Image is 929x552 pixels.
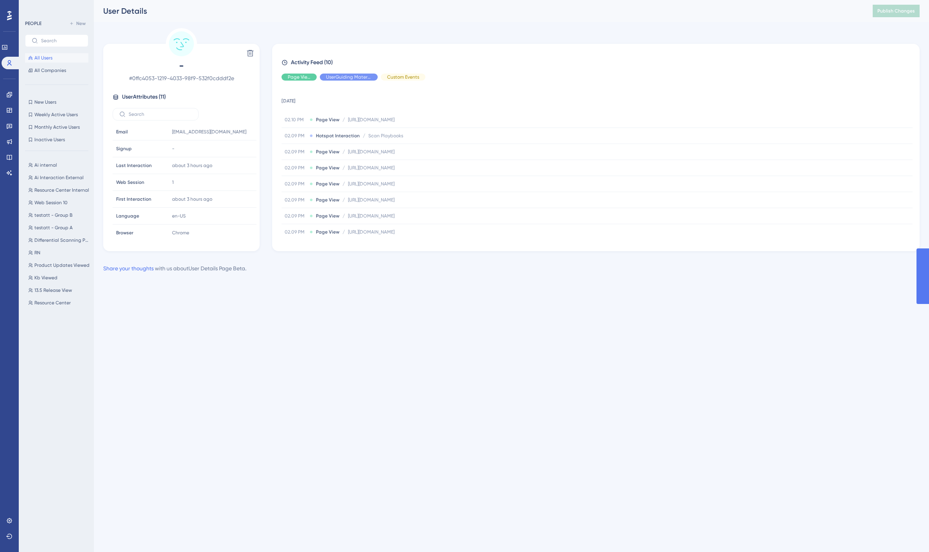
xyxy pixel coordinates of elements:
[285,149,307,155] span: 02.09 PM
[41,38,82,43] input: Search
[34,111,78,118] span: Weekly Active Users
[25,261,93,270] button: Product Updates Viewed
[343,117,345,123] span: /
[172,230,189,236] span: Chrome
[877,8,915,14] span: Publish Changes
[34,237,90,243] span: Differential Scanning Post
[285,181,307,187] span: 02.09 PM
[76,20,86,27] span: New
[25,160,93,170] button: Ai internal
[285,133,307,139] span: 02.09 PM
[34,55,52,61] span: All Users
[363,133,365,139] span: /
[116,129,128,135] span: Email
[25,198,93,207] button: Web Session 10
[66,19,88,28] button: New
[34,200,68,206] span: Web Session 10
[25,66,88,75] button: All Companies
[316,181,339,187] span: Page View
[34,300,71,306] span: Resource Center
[316,229,339,235] span: Page View
[316,133,360,139] span: Hotspot Interaction
[326,74,371,80] span: UserGuiding Material
[316,213,339,219] span: Page View
[172,163,212,168] time: about 3 hours ago
[348,213,395,219] span: [URL][DOMAIN_NAME]
[316,197,339,203] span: Page View
[172,179,174,185] span: 1
[25,223,93,232] button: testatt - Group A
[343,229,345,235] span: /
[34,250,40,256] span: RN
[103,265,154,272] a: Share your thoughts
[116,196,151,202] span: First Interaction
[34,225,73,231] span: testatt - Group A
[25,286,93,295] button: 13.5 Release View
[348,165,395,171] span: [URL][DOMAIN_NAME]
[34,162,57,168] span: Ai internal
[285,165,307,171] span: 02.09 PM
[113,74,250,83] span: # 0ffc4053-1219-4033-98f9-532f0cdddf2e
[25,97,88,107] button: New Users
[25,135,88,144] button: Inactive Users
[896,521,920,545] iframe: UserGuiding AI Assistant Launcher
[348,149,395,155] span: [URL][DOMAIN_NAME]
[368,133,403,139] span: Scan Playbooks
[316,165,339,171] span: Page View
[34,137,65,143] span: Inactive Users
[116,179,144,185] span: Web Session
[25,110,88,119] button: Weekly Active Users
[25,20,41,27] div: PEOPLE
[172,196,212,202] time: about 3 hours ago
[285,197,307,203] span: 02.09 PM
[34,187,89,193] span: Resource Center Internal
[348,117,395,123] span: [URL][DOMAIN_NAME]
[25,236,93,245] button: Differential Scanning Post
[34,262,90,268] span: Product Updates Viewed
[172,146,174,152] span: -
[25,185,93,195] button: Resource Center Internal
[25,248,93,257] button: RN
[873,5,920,17] button: Publish Changes
[387,74,419,80] span: Custom Events
[34,287,72,293] span: 13.5 Release View
[282,87,913,112] td: [DATE]
[348,181,395,187] span: [URL][DOMAIN_NAME]
[25,122,88,132] button: Monthly Active Users
[34,67,66,74] span: All Companies
[25,273,93,282] button: Kb Viewed
[343,181,345,187] span: /
[34,275,57,281] span: Kb Viewed
[116,146,132,152] span: Signup
[25,173,93,182] button: Ai Interaction External
[343,197,345,203] span: /
[116,230,133,236] span: Browser
[34,124,80,130] span: Monthly Active Users
[34,99,56,105] span: New Users
[25,298,93,307] button: Resource Center
[172,213,186,219] span: en-US
[348,197,395,203] span: [URL][DOMAIN_NAME]
[25,53,88,63] button: All Users
[285,229,307,235] span: 02.09 PM
[343,213,345,219] span: /
[34,212,72,218] span: testatt - Group B
[113,59,250,72] span: -
[172,129,246,135] span: [EMAIL_ADDRESS][DOMAIN_NAME]
[122,92,166,102] span: User Attributes ( 11 )
[34,174,84,181] span: Ai Interaction External
[343,149,345,155] span: /
[316,149,339,155] span: Page View
[129,111,192,117] input: Search
[285,213,307,219] span: 02.09 PM
[25,210,93,220] button: testatt - Group B
[316,117,339,123] span: Page View
[291,58,333,67] span: Activity Feed (10)
[103,264,246,273] div: with us about User Details Page Beta .
[285,117,307,123] span: 02.10 PM
[116,162,152,169] span: Last Interaction
[348,229,395,235] span: [URL][DOMAIN_NAME]
[103,5,853,16] div: User Details
[116,213,139,219] span: Language
[343,165,345,171] span: /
